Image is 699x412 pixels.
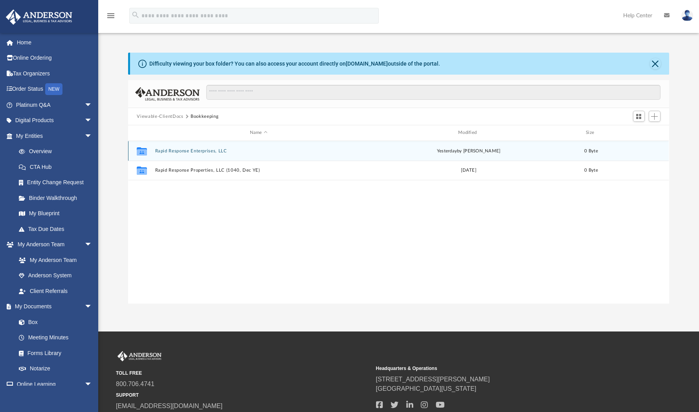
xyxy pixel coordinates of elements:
a: 800.706.4741 [116,381,154,387]
a: Entity Change Request [11,175,104,190]
a: [DOMAIN_NAME] [346,60,388,67]
a: Anderson System [11,268,100,284]
div: id [132,129,151,136]
a: [EMAIL_ADDRESS][DOMAIN_NAME] [116,403,222,409]
a: Client Referrals [11,283,100,299]
span: 0 Byte [585,168,598,172]
i: menu [106,11,116,20]
button: Switch to Grid View [633,111,645,122]
img: Anderson Advisors Platinum Portal [4,9,75,25]
span: yesterday [437,148,457,153]
button: Rapid Response Properties, LLC (1040, Dec YE) [155,168,362,173]
input: Search files and folders [206,85,660,100]
button: Rapid Response Enterprises, LLC [155,148,362,154]
span: arrow_drop_down [84,128,100,144]
small: Headquarters & Operations [376,365,631,372]
div: by [PERSON_NAME] [365,147,572,154]
a: My Blueprint [11,206,100,222]
a: CTA Hub [11,159,104,175]
a: Notarize [11,361,100,377]
span: arrow_drop_down [84,97,100,113]
a: My Entitiesarrow_drop_down [6,128,104,144]
a: My Anderson Teamarrow_drop_down [6,237,100,253]
span: arrow_drop_down [84,299,100,315]
a: Meeting Minutes [11,330,100,346]
span: arrow_drop_down [84,237,100,253]
a: Home [6,35,104,50]
button: Viewable-ClientDocs [137,113,183,120]
button: Bookkeeping [191,113,218,120]
a: My Documentsarrow_drop_down [6,299,100,315]
i: search [131,11,140,19]
a: Binder Walkthrough [11,190,104,206]
span: arrow_drop_down [84,113,100,129]
small: TOLL FREE [116,370,371,377]
button: Close [650,58,661,69]
a: Online Learningarrow_drop_down [6,376,100,392]
a: Online Ordering [6,50,104,66]
a: menu [106,15,116,20]
a: [GEOGRAPHIC_DATA][US_STATE] [376,385,477,392]
span: arrow_drop_down [84,376,100,392]
a: Box [11,314,96,330]
a: Overview [11,144,104,159]
img: User Pic [681,10,693,21]
a: Platinum Q&Aarrow_drop_down [6,97,104,113]
div: Difficulty viewing your box folder? You can also access your account directly on outside of the p... [149,60,440,68]
div: id [611,129,666,136]
div: Size [576,129,607,136]
a: Order StatusNEW [6,81,104,97]
div: Modified [365,129,572,136]
a: Tax Due Dates [11,221,104,237]
div: NEW [45,83,62,95]
a: Forms Library [11,345,96,361]
span: 0 Byte [585,148,598,153]
a: My Anderson Team [11,252,96,268]
button: Add [649,111,660,122]
a: Digital Productsarrow_drop_down [6,113,104,128]
a: [STREET_ADDRESS][PERSON_NAME] [376,376,490,383]
div: grid [128,141,669,304]
img: Anderson Advisors Platinum Portal [116,351,163,361]
small: SUPPORT [116,392,371,399]
a: Tax Organizers [6,66,104,81]
div: [DATE] [365,167,572,174]
div: Name [155,129,362,136]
